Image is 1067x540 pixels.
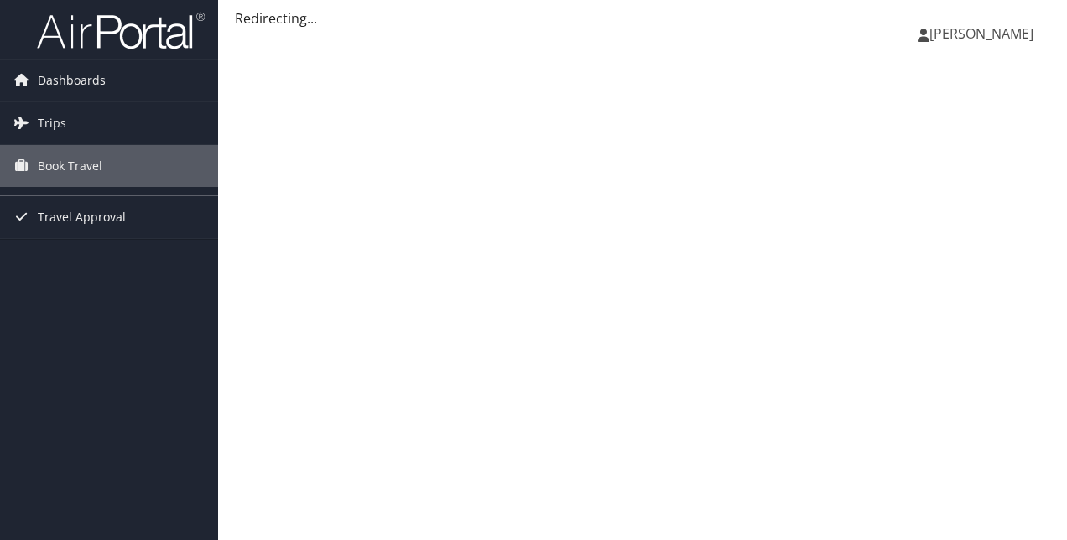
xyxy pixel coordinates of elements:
span: Travel Approval [38,196,126,238]
span: Trips [38,102,66,144]
div: Redirecting... [235,8,1050,29]
span: Dashboards [38,60,106,101]
span: Book Travel [38,145,102,187]
span: [PERSON_NAME] [929,24,1033,43]
a: [PERSON_NAME] [918,8,1050,59]
img: airportal-logo.png [37,11,205,50]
